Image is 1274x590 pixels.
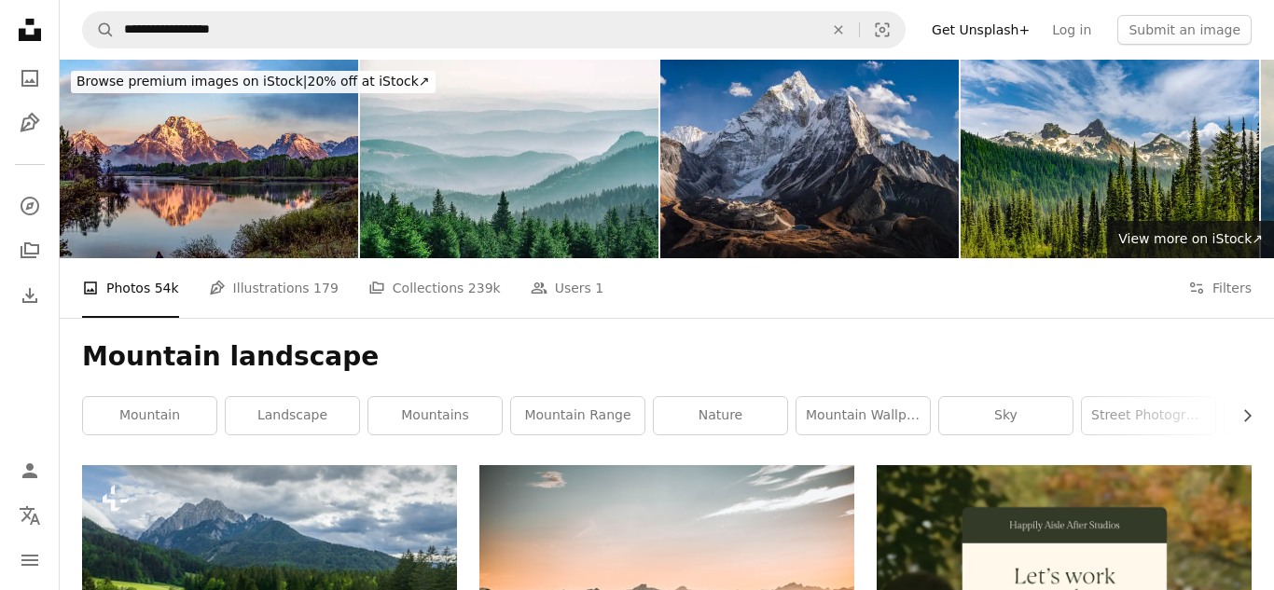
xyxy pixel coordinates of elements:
[1041,15,1102,45] a: Log in
[76,74,307,89] span: Browse premium images on iStock |
[11,452,48,489] a: Log in / Sign up
[1107,221,1274,258] a: View more on iStock↗
[11,187,48,225] a: Explore
[1082,397,1215,434] a: street photography
[71,71,436,93] div: 20% off at iStock ↗
[11,232,48,269] a: Collections
[11,542,48,579] button: Menu
[818,12,859,48] button: Clear
[360,60,658,258] img: Mountain covered with a coniferous fir tree forest. Scenic landscape from Carpathian Mountains.
[595,278,603,298] span: 1
[11,104,48,142] a: Illustrations
[11,497,48,534] button: Language
[83,397,216,434] a: mountain
[209,258,339,318] a: Illustrations 179
[1230,397,1252,434] button: scroll list to the right
[60,60,447,104] a: Browse premium images on iStock|20% off at iStock↗
[511,397,644,434] a: mountain range
[1118,231,1263,246] span: View more on iStock ↗
[654,397,787,434] a: nature
[11,60,48,97] a: Photos
[82,340,1252,374] h1: Mountain landscape
[961,60,1259,258] img: The Tatoosh Range and Sub-Alpine Forest
[1188,258,1252,318] button: Filters
[60,60,358,258] img: Grand Teton Mountains from Oxbow Bend on the Snake River at sunrise. Grand Teton National Park, W...
[368,397,502,434] a: mountains
[368,258,501,318] a: Collections 239k
[921,15,1041,45] a: Get Unsplash+
[860,12,905,48] button: Visual search
[939,397,1073,434] a: sky
[531,258,604,318] a: Users 1
[313,278,339,298] span: 179
[796,397,930,434] a: mountain wallpaper
[226,397,359,434] a: landscape
[1117,15,1252,45] button: Submit an image
[83,12,115,48] button: Search Unsplash
[82,11,906,48] form: Find visuals sitewide
[660,60,959,258] img: 75MPix Panorama of beautiful Mount Ama Dablam in Himalayas, Nepal
[468,278,501,298] span: 239k
[11,277,48,314] a: Download History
